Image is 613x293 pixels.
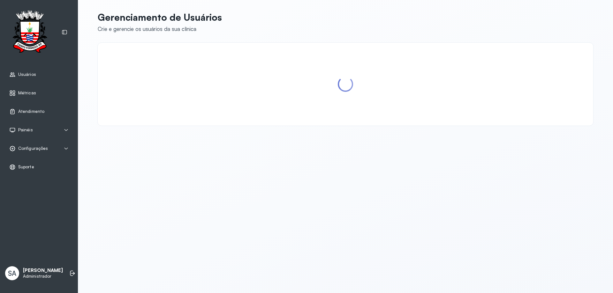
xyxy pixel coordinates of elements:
[18,72,36,77] span: Usuários
[9,108,69,115] a: Atendimento
[9,71,69,78] a: Usuários
[18,164,34,170] span: Suporte
[18,90,36,96] span: Métricas
[9,90,69,96] a: Métricas
[98,11,222,23] p: Gerenciamento de Usuários
[18,146,48,151] span: Configurações
[23,267,63,274] p: [PERSON_NAME]
[18,127,33,133] span: Painéis
[98,26,222,32] div: Crie e gerencie os usuários da sua clínica
[7,10,53,55] img: Logotipo do estabelecimento
[23,274,63,279] p: Administrador
[18,109,44,114] span: Atendimento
